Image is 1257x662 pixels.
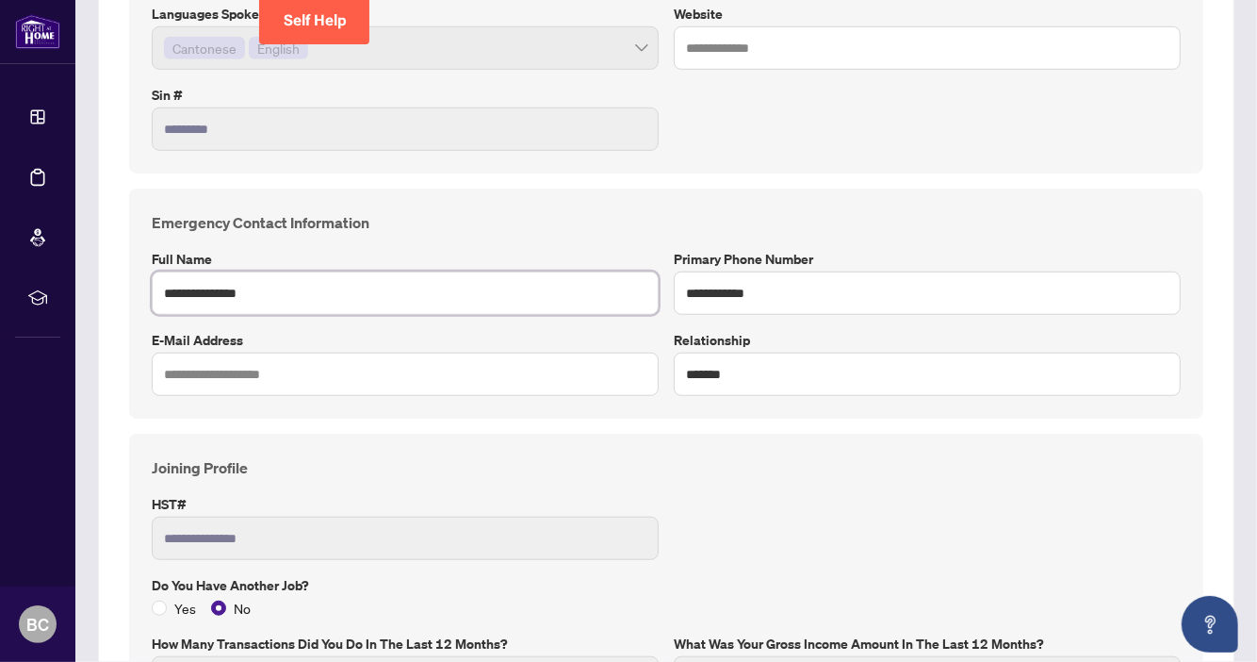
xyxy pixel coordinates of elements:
h4: Joining Profile [152,456,1181,479]
label: Website [674,4,1181,25]
span: English [249,37,308,59]
img: logo [15,14,60,49]
span: Yes [167,598,204,619]
span: Cantonese [164,37,245,59]
label: Full Name [152,249,659,270]
span: No [226,598,258,619]
label: Sin # [152,85,659,106]
span: BC [26,611,49,637]
label: Languages spoken [152,4,659,25]
label: Relationship [674,330,1181,351]
span: English [257,38,300,58]
label: HST# [152,494,659,515]
label: Primary Phone Number [674,249,1181,270]
span: Self Help [284,11,347,29]
label: Do you have another job? [152,575,1181,596]
label: What was your gross income amount in the last 12 months? [674,634,1181,654]
span: Cantonese [172,38,237,58]
label: E-mail Address [152,330,659,351]
label: How many transactions did you do in the last 12 months? [152,634,659,654]
button: Open asap [1182,596,1238,653]
h4: Emergency Contact Information [152,211,1181,234]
